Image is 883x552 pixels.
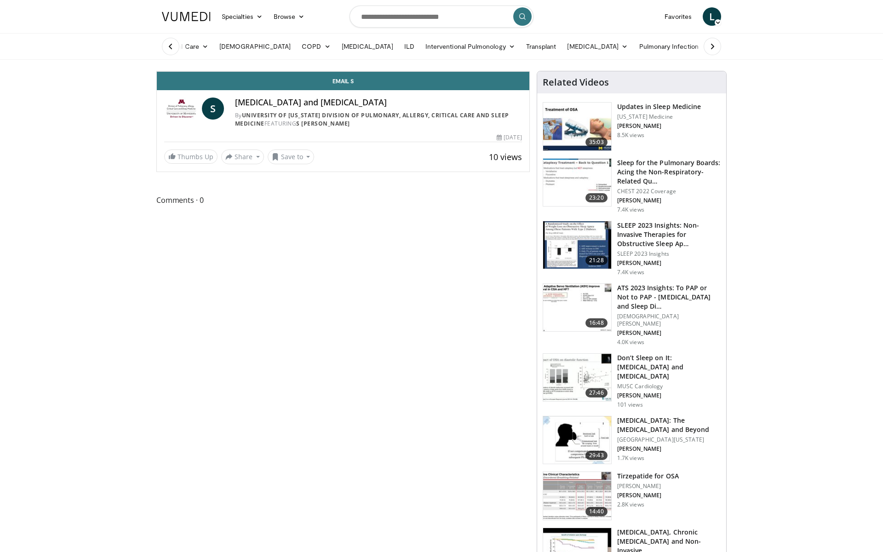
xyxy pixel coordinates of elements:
a: ILD [399,37,420,56]
a: 27:46 Don’t Sleep on It: [MEDICAL_DATA] and [MEDICAL_DATA] MUSC Cardiology [PERSON_NAME] 101 views [543,353,721,408]
p: CHEST 2022 Coverage [617,188,721,195]
span: 35:03 [585,138,608,147]
span: Comments 0 [156,194,530,206]
img: 095413b8-3156-4c12-a7bd-a331bbd6643d.150x105_q85_crop-smart_upscale.jpg [543,354,611,402]
span: 16:48 [585,318,608,328]
img: 1b28fd78-e194-4440-a9da-6515a7836199.150x105_q85_crop-smart_upscale.jpg [543,103,611,150]
h3: Tirzepatide for OSA [617,471,679,481]
a: 16:48 ATS 2023 Insights: To PAP or Not to PAP - [MEDICAL_DATA] and Sleep Di… [DEMOGRAPHIC_DATA][P... [543,283,721,346]
p: 101 views [617,401,643,408]
p: 8.5K views [617,132,644,139]
a: Thumbs Up [164,149,218,164]
p: 7.4K views [617,269,644,276]
p: [GEOGRAPHIC_DATA][US_STATE] [617,436,721,443]
p: MUSC Cardiology [617,383,721,390]
h3: SLEEP 2023 Insights: Non-Invasive Therapies for Obstructive Sleep Ap… [617,221,721,248]
p: [PERSON_NAME] [617,483,679,490]
img: University of Minnesota Division of Pulmonary, Allergy, Critical Care and Sleep Medicine [164,98,198,120]
a: Specialties [216,7,268,26]
a: Favorites [659,7,697,26]
button: Share [221,149,264,164]
a: 21:28 SLEEP 2023 Insights: Non-Invasive Therapies for Obstructive Sleep Ap… SLEEP 2023 Insights [... [543,221,721,276]
span: 21:28 [585,256,608,265]
p: [US_STATE] Medicine [617,113,701,121]
img: 2785fc08-0688-4224-9f0f-0b2f534038b1.150x105_q85_crop-smart_upscale.jpg [543,472,611,520]
a: 14:40 Tirzepatide for OSA [PERSON_NAME] [PERSON_NAME] 2.8K views [543,471,721,520]
p: [PERSON_NAME] [617,259,721,267]
img: e009c484-ea1f-410a-8eb9-81856f64492e.150x105_q85_crop-smart_upscale.jpg [543,416,611,464]
img: 10c22b44-b763-49b4-9878-337a589fe2ae.150x105_q85_crop-smart_upscale.jpg [543,284,611,332]
a: [DEMOGRAPHIC_DATA] [214,37,296,56]
a: Pulmonary Infection [634,37,713,56]
h3: Updates in Sleep Medicine [617,102,701,111]
span: 10 views [489,151,522,162]
p: 1.7K views [617,454,644,462]
a: S [202,98,224,120]
img: VuMedi Logo [162,12,211,21]
p: SLEEP 2023 Insights [617,250,721,258]
span: 23:20 [585,193,608,202]
p: 7.4K views [617,206,644,213]
p: [PERSON_NAME] [617,445,721,453]
a: 29:43 [MEDICAL_DATA]: The [MEDICAL_DATA] and Beyond [GEOGRAPHIC_DATA][US_STATE] [PERSON_NAME] 1.7... [543,416,721,465]
a: University of [US_STATE] Division of Pulmonary, Allergy, Critical Care and Sleep Medicine [235,111,509,127]
a: Browse [268,7,310,26]
h4: Related Videos [543,77,609,88]
a: 35:03 Updates in Sleep Medicine [US_STATE] Medicine [PERSON_NAME] 8.5K views [543,102,721,151]
span: 14:40 [585,507,608,516]
img: e0da9332-76d3-4490-9302-7b0be96a7cdb.150x105_q85_crop-smart_upscale.jpg [543,221,611,269]
video-js: Video Player [157,71,529,72]
div: By FEATURING [235,111,522,128]
a: Email S [157,72,529,90]
p: 2.8K views [617,501,644,508]
p: [PERSON_NAME] [617,392,721,399]
div: [DATE] [497,133,522,142]
p: 4.0K views [617,339,644,346]
p: [PERSON_NAME] [617,122,701,130]
p: [PERSON_NAME] [617,329,721,337]
a: Interventional Pulmonology [420,37,521,56]
p: [PERSON_NAME] [617,197,721,204]
a: Transplant [521,37,562,56]
img: 9ae18581-15d7-4e3f-9e17-ab981157280a.150x105_q85_crop-smart_upscale.jpg [543,159,611,207]
input: Search topics, interventions [350,6,533,28]
a: S [PERSON_NAME] [296,120,350,127]
h3: [MEDICAL_DATA]: The [MEDICAL_DATA] and Beyond [617,416,721,434]
h4: [MEDICAL_DATA] and [MEDICAL_DATA] [235,98,522,108]
h3: Don’t Sleep on It: [MEDICAL_DATA] and [MEDICAL_DATA] [617,353,721,381]
span: 29:43 [585,451,608,460]
h3: Sleep for the Pulmonary Boards: Acing the Non-Respiratory-Related Qu… [617,158,721,186]
a: 23:20 Sleep for the Pulmonary Boards: Acing the Non-Respiratory-Related Qu… CHEST 2022 Coverage [... [543,158,721,213]
p: [PERSON_NAME] [617,492,679,499]
a: L [703,7,721,26]
a: COPD [296,37,336,56]
p: [DEMOGRAPHIC_DATA][PERSON_NAME] [617,313,721,328]
h3: ATS 2023 Insights: To PAP or Not to PAP - [MEDICAL_DATA] and Sleep Di… [617,283,721,311]
a: [MEDICAL_DATA] [336,37,399,56]
a: [MEDICAL_DATA] [562,37,633,56]
span: 27:46 [585,388,608,397]
button: Save to [268,149,315,164]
